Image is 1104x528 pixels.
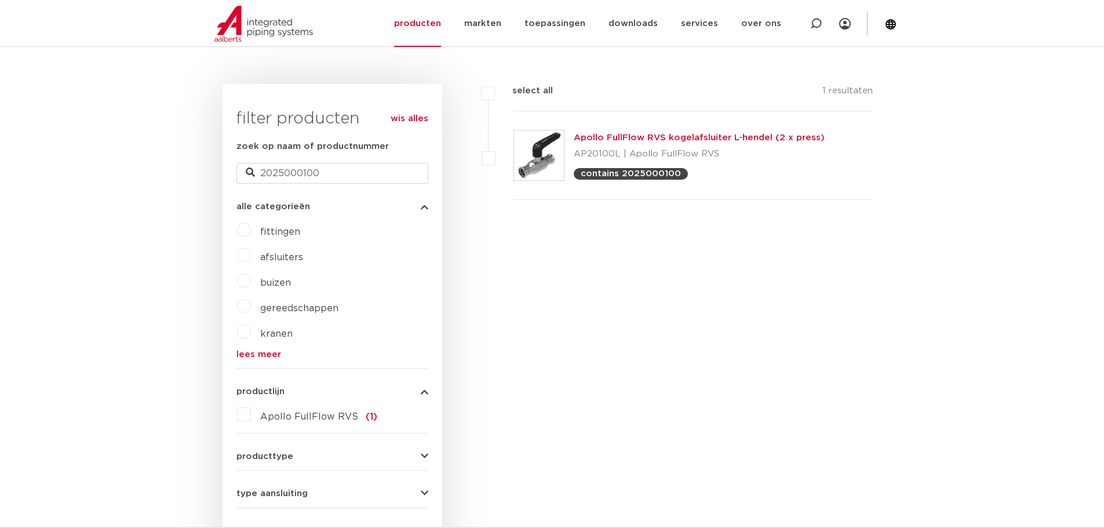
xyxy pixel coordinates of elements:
span: type aansluiting [236,489,308,498]
button: type aansluiting [236,489,428,498]
p: AP20100L | Apollo FullFlow RVS [574,145,825,163]
a: buizen [260,278,291,287]
button: productlijn [236,387,428,396]
a: kranen [260,329,293,338]
p: 1 resultaten [822,84,873,102]
button: alle categorieën [236,202,428,211]
a: fittingen [260,227,300,236]
a: wis alles [391,112,428,126]
input: zoeken [236,163,428,184]
a: gereedschappen [260,304,338,313]
button: producttype [236,452,428,461]
span: productlijn [236,387,285,396]
p: contains 2025000100 [581,169,681,178]
img: Thumbnail for Apollo FullFlow RVS kogelafsluiter L-hendel (2 x press) [514,130,564,180]
label: select all [495,84,553,98]
span: alle categorieën [236,202,310,211]
label: zoek op naam of productnummer [236,140,389,154]
span: Apollo FullFlow RVS [260,412,358,421]
a: lees meer [236,350,428,359]
span: producttype [236,452,293,461]
a: Apollo FullFlow RVS kogelafsluiter L-hendel (2 x press) [574,133,825,142]
h3: filter producten [236,107,428,130]
span: (1) [366,412,377,421]
a: afsluiters [260,253,303,262]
